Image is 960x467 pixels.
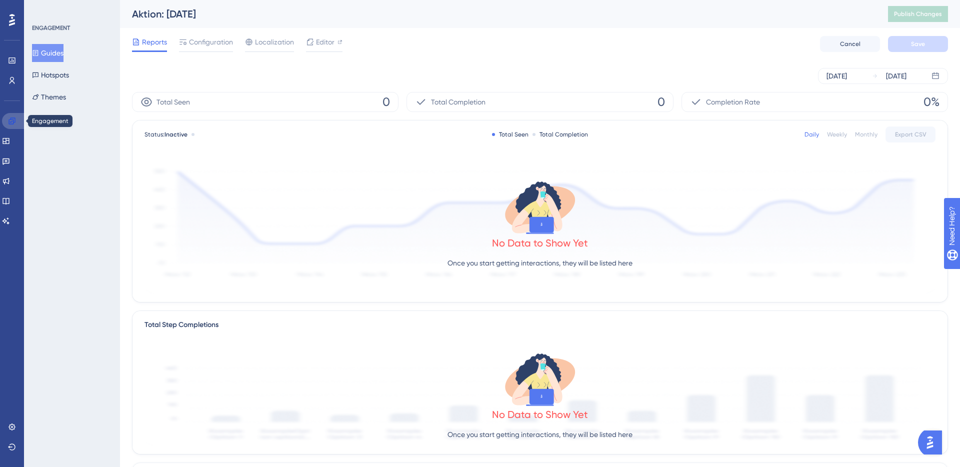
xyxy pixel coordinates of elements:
span: Save [911,40,925,48]
div: Total Seen [492,130,528,138]
button: Publish Changes [888,6,948,22]
div: No Data to Show Yet [492,236,588,250]
iframe: UserGuiding AI Assistant Launcher [918,427,948,457]
button: Cancel [820,36,880,52]
div: [DATE] [886,70,906,82]
div: Weekly [827,130,847,138]
span: Need Help? [23,2,62,14]
div: Monthly [855,130,877,138]
div: No Data to Show Yet [492,407,588,421]
span: Configuration [189,36,233,48]
div: Total Step Completions [144,319,218,331]
div: Aktion: [DATE] [132,7,863,21]
span: Status: [144,130,187,138]
span: Inactive [164,131,187,138]
div: Total Completion [532,130,588,138]
span: 0 [657,94,665,110]
span: Total Completion [431,96,485,108]
button: Save [888,36,948,52]
span: Total Seen [156,96,190,108]
span: 0% [923,94,939,110]
span: Editor [316,36,334,48]
span: Export CSV [895,130,926,138]
button: Themes [32,88,66,106]
p: Once you start getting interactions, they will be listed here [447,257,632,269]
button: Hotspots [32,66,69,84]
div: ENGAGEMENT [32,24,70,32]
span: Localization [255,36,294,48]
button: Guides [32,44,63,62]
span: Reports [142,36,167,48]
button: Export CSV [885,126,935,142]
span: Completion Rate [706,96,760,108]
div: [DATE] [826,70,847,82]
span: 0 [382,94,390,110]
span: Cancel [840,40,860,48]
p: Once you start getting interactions, they will be listed here [447,428,632,440]
span: Publish Changes [894,10,942,18]
div: Daily [804,130,819,138]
